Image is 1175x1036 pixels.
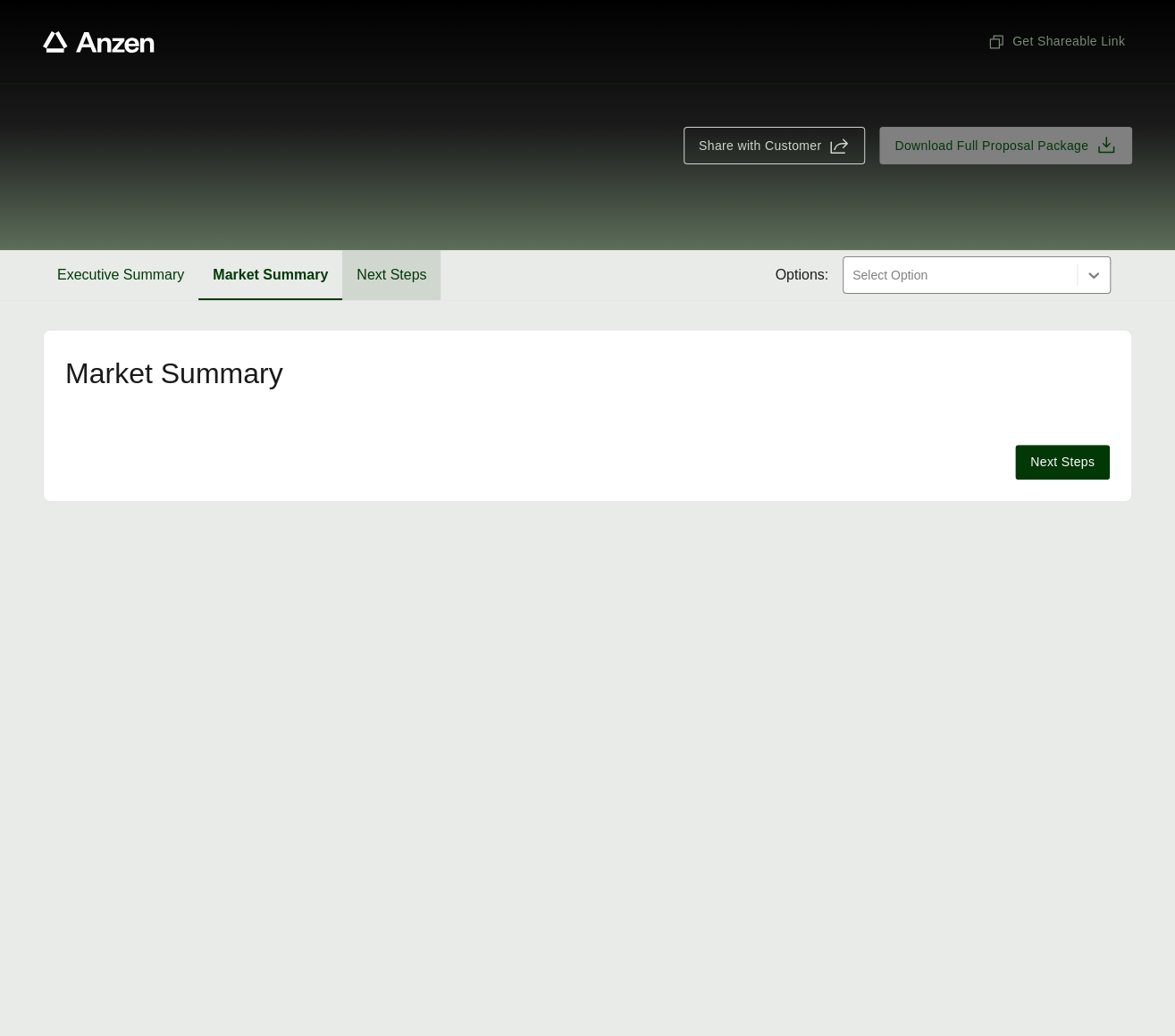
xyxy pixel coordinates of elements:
button: Share with Customer [684,127,865,164]
button: Market Summary [198,250,342,300]
a: Anzen website [43,31,155,53]
button: Next Steps [342,250,441,300]
span: Options: [775,264,828,286]
h2: Market Summary [65,359,1110,388]
button: Get Shareable Link [980,25,1132,58]
span: Get Shareable Link [987,32,1125,51]
button: Next Steps [1015,445,1110,480]
span: Next Steps [1030,453,1095,472]
button: Executive Summary [43,250,198,300]
span: Share with Customer [699,137,821,155]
